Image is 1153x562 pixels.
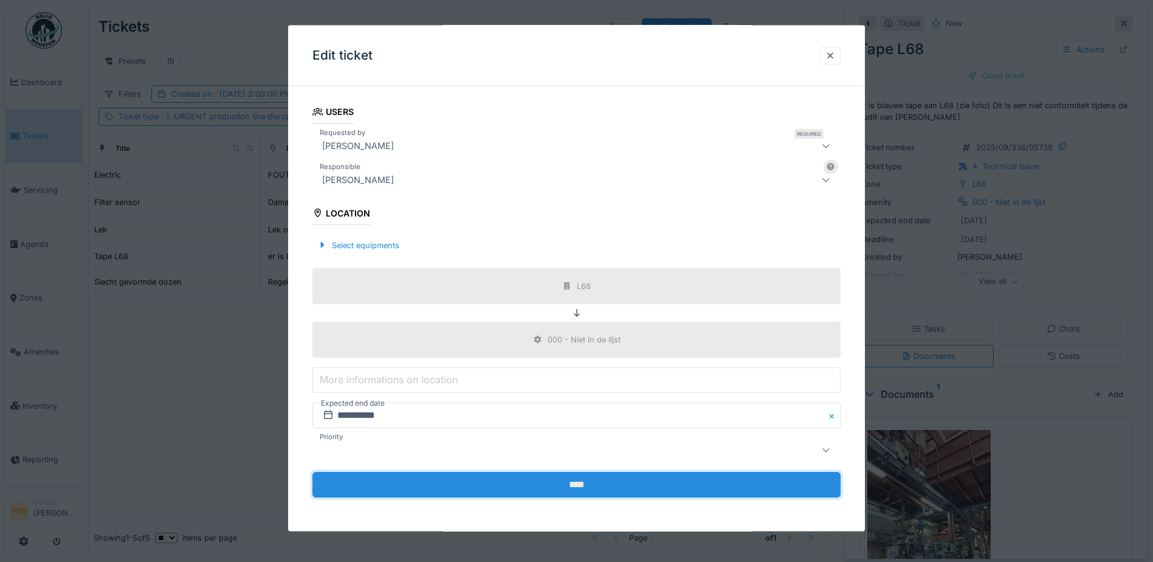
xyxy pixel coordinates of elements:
label: Requested by [317,127,368,137]
div: 000 - Niet in de lijst [548,333,621,345]
div: Users [312,103,354,123]
label: Responsible [317,161,363,172]
button: Close [827,403,841,428]
div: L68 [577,280,591,291]
div: Select equipments [312,237,404,253]
label: Priority [317,432,345,442]
div: [PERSON_NAME] [317,172,399,187]
label: More informations on location [317,372,460,387]
div: Location [312,204,370,224]
div: Required [794,128,824,138]
div: [PERSON_NAME] [317,138,399,153]
h3: Edit ticket [312,48,373,63]
label: Expected end date [320,397,386,410]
